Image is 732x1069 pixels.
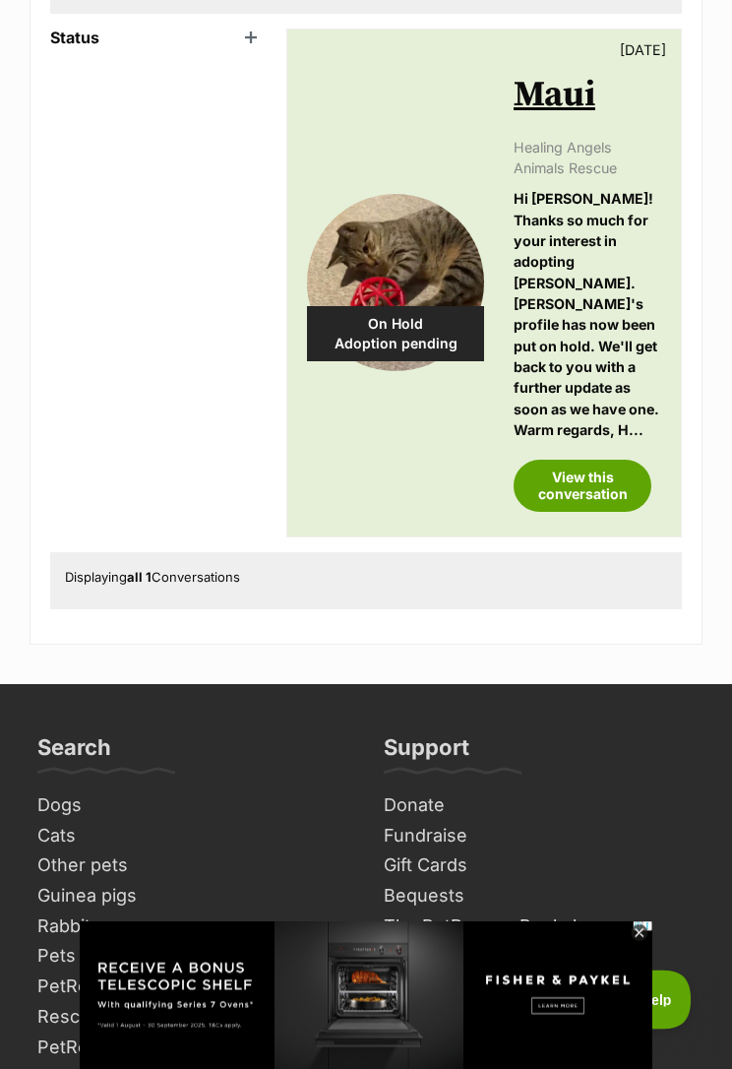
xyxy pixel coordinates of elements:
[30,912,356,943] a: Rabbits
[376,882,702,912] a: Bequests
[8,971,724,1059] iframe: Advertisement
[514,189,661,441] p: Hi [PERSON_NAME]! Thanks so much for your interest in adopting [PERSON_NAME]. [PERSON_NAME]'s pro...
[30,882,356,912] a: Guinea pigs
[307,335,484,354] span: Adoption pending
[30,822,356,852] a: Cats
[30,942,356,973] a: Pets needing foster care
[30,791,356,822] a: Dogs
[307,307,484,362] div: On Hold
[376,851,702,882] a: Gift Cards
[307,195,484,372] img: Maui
[376,791,702,822] a: Donate
[620,40,666,61] p: [DATE]
[30,851,356,882] a: Other pets
[65,570,240,586] span: Displaying Conversations
[37,734,111,774] h3: Search
[514,461,651,512] a: View this conversation
[514,138,661,180] p: Healing Angels Animals Rescue
[127,570,152,586] strong: all 1
[514,74,595,118] a: Maui
[376,912,702,943] a: The PetRescue Bookshop
[384,734,469,774] h3: Support
[376,822,702,852] a: Fundraise
[50,30,267,47] header: Status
